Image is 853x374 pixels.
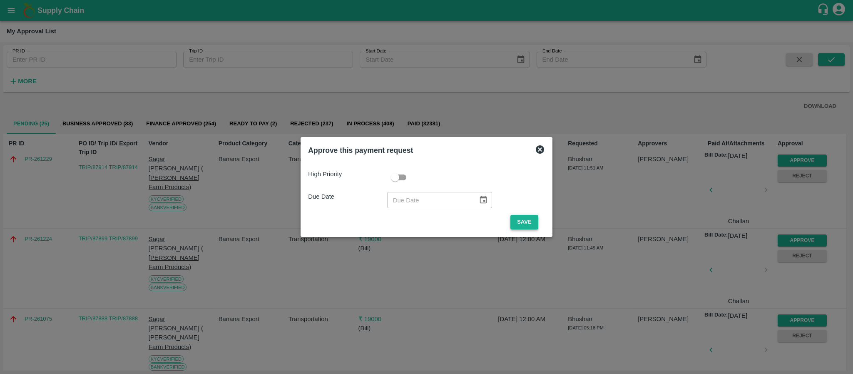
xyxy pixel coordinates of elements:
input: Due Date [387,192,472,208]
button: Save [510,215,538,229]
button: Choose date [475,192,491,208]
p: High Priority [308,170,387,179]
p: Due Date [308,192,387,201]
b: Approve this payment request [308,146,413,155]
